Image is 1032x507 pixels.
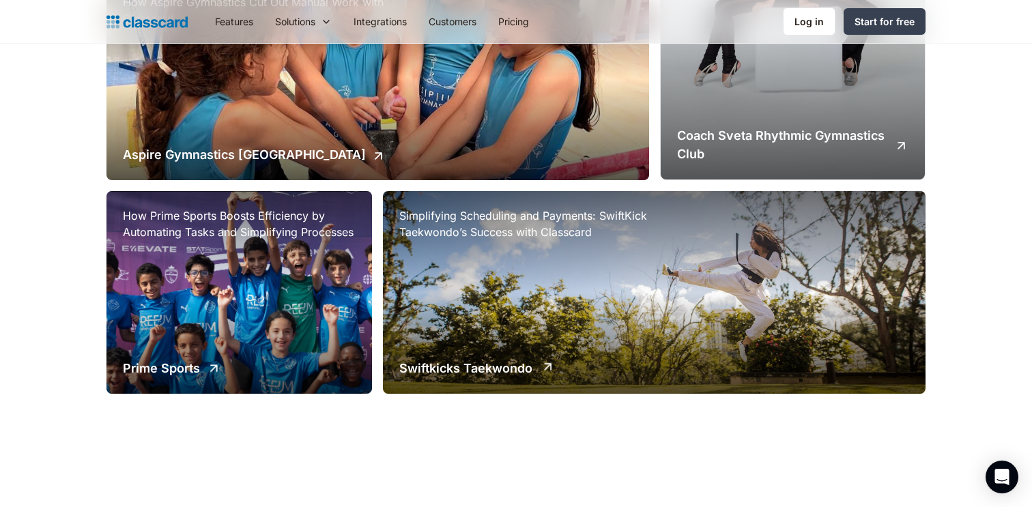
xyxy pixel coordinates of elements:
a: Start for free [844,8,926,35]
a: Pricing [487,6,540,37]
h3: How Prime Sports Boosts Efficiency by Automating Tasks and Simplifying Processes [123,207,356,240]
div: Open Intercom Messenger [986,461,1018,493]
a: How Prime Sports Boosts Efficiency by Automating Tasks and Simplifying ProcessesPrime Sports [106,191,372,394]
a: Integrations [343,6,418,37]
a: Simplifying Scheduling and Payments: SwiftKick Taekwondo’s Success with ClasscardSwiftkicks Taekw... [383,191,926,394]
h2: Swiftkicks Taekwondo [399,359,532,377]
a: Customers [418,6,487,37]
a: Features [204,6,264,37]
h2: Aspire Gymnastics [GEOGRAPHIC_DATA] [123,145,366,164]
div: Start for free [855,14,915,29]
h3: Simplifying Scheduling and Payments: SwiftKick Taekwondo’s Success with Classcard [399,207,672,240]
a: home [106,12,188,31]
h2: Coach Sveta Rhythmic Gymnastics Club [677,126,889,163]
div: Log in [794,14,824,29]
a: Log in [783,8,835,35]
div: Solutions [275,14,315,29]
div: Solutions [264,6,343,37]
h2: Prime Sports [123,359,200,377]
